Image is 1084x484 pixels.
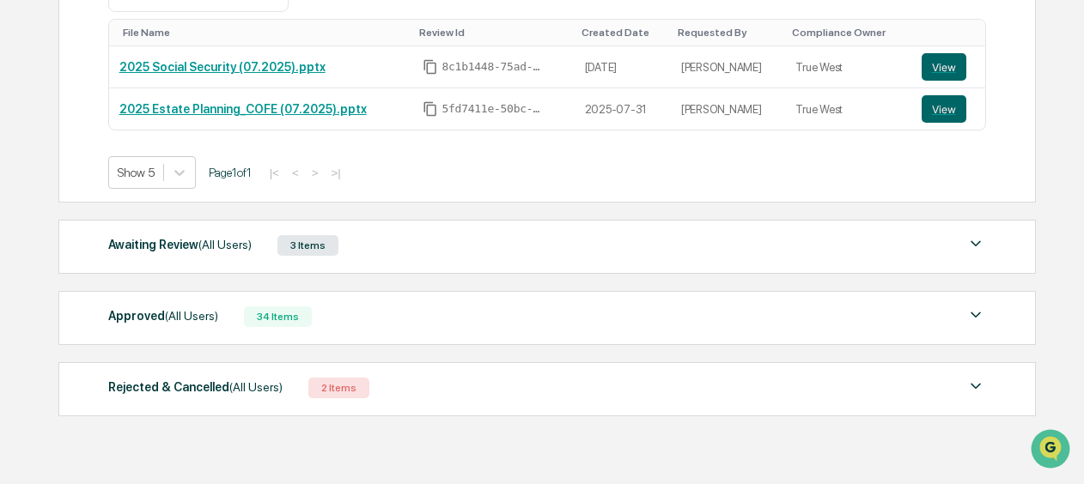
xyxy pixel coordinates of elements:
[922,53,966,81] button: View
[119,102,367,116] a: 2025 Estate Planning_COFE (07.2025).pptx
[423,59,438,75] span: Copy Id
[171,290,208,303] span: Pylon
[108,233,252,256] div: Awaiting Review
[1029,427,1075,474] iframe: Open customer support
[17,130,48,161] img: 1746055101610-c473b297-6a78-478c-a979-82029cc54cd1
[244,306,312,327] div: 34 Items
[119,60,326,74] a: 2025 Social Security (07.2025).pptx
[10,241,115,272] a: 🔎Data Lookup
[671,88,785,130] td: [PERSON_NAME]
[292,136,313,156] button: Start new chat
[785,88,910,130] td: True West
[277,235,338,256] div: 3 Items
[198,238,252,251] span: (All Users)
[165,309,218,323] span: (All Users)
[671,46,785,88] td: [PERSON_NAME]
[118,209,220,239] a: 🗄️Attestations
[142,215,213,233] span: Attestations
[785,46,910,88] td: True West
[575,88,671,130] td: 2025-07-31
[108,376,283,398] div: Rejected & Cancelled
[922,53,975,81] a: View
[17,250,31,263] div: 🔎
[58,130,282,148] div: Start new chat
[792,27,904,39] div: Toggle SortBy
[17,217,31,231] div: 🖐️
[287,166,304,180] button: <
[678,27,778,39] div: Toggle SortBy
[419,27,567,39] div: Toggle SortBy
[34,248,108,265] span: Data Lookup
[209,166,252,179] span: Page 1 of 1
[45,77,283,95] input: Clear
[922,95,966,123] button: View
[265,166,284,180] button: |<
[58,148,217,161] div: We're available if you need us!
[307,166,324,180] button: >
[442,60,545,74] span: 8c1b1448-75ad-4f2e-8dce-ddab5f8396ec
[229,380,283,394] span: (All Users)
[925,27,978,39] div: Toggle SortBy
[965,376,986,396] img: caret
[125,217,138,231] div: 🗄️
[575,46,671,88] td: [DATE]
[308,378,369,398] div: 2 Items
[123,27,406,39] div: Toggle SortBy
[10,209,118,239] a: 🖐️Preclearance
[17,35,313,63] p: How can we help?
[108,305,218,327] div: Approved
[423,101,438,117] span: Copy Id
[582,27,664,39] div: Toggle SortBy
[965,233,986,254] img: caret
[326,166,345,180] button: >|
[121,289,208,303] a: Powered byPylon
[965,305,986,325] img: caret
[922,95,975,123] a: View
[34,215,111,233] span: Preclearance
[442,102,545,116] span: 5fd7411e-50bc-44b4-86ff-f9c3d0cc4174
